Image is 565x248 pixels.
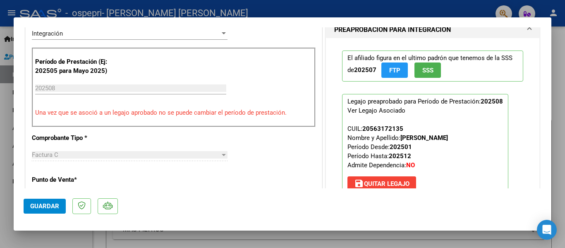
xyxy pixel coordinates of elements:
[32,133,117,143] p: Comprobante Tipo *
[326,38,539,214] div: PREAPROBACIÓN PARA INTEGRACION
[347,106,405,115] div: Ver Legajo Asociado
[414,63,441,78] button: SSS
[354,180,409,188] span: Quitar Legajo
[347,125,448,169] span: CUIL: Nombre y Apellido: Período Desde: Período Hasta: Admite Dependencia:
[381,63,408,78] button: FTP
[537,220,557,240] div: Open Intercom Messenger
[481,98,503,105] strong: 202508
[362,124,403,133] div: 20563172135
[354,66,376,74] strong: 202507
[35,57,118,76] p: Período de Prestación (Ej: 202505 para Mayo 2025)
[32,175,117,185] p: Punto de Venta
[32,30,63,37] span: Integración
[389,67,400,74] span: FTP
[30,202,59,210] span: Guardar
[406,161,415,169] strong: NO
[390,143,412,151] strong: 202501
[422,67,433,74] span: SSS
[354,178,364,188] mat-icon: save
[35,108,312,118] p: Una vez que se asoció a un legajo aprobado no se puede cambiar el período de prestación.
[347,176,416,191] button: Quitar Legajo
[342,51,523,82] p: El afiliado figura en el ultimo padrón que tenemos de la SSS de
[400,134,448,142] strong: [PERSON_NAME]
[334,25,451,35] h1: PREAPROBACIÓN PARA INTEGRACION
[24,199,66,214] button: Guardar
[326,22,539,38] mat-expansion-panel-header: PREAPROBACIÓN PARA INTEGRACION
[389,152,411,160] strong: 202512
[32,151,58,159] span: Factura C
[342,94,508,195] p: Legajo preaprobado para Período de Prestación:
